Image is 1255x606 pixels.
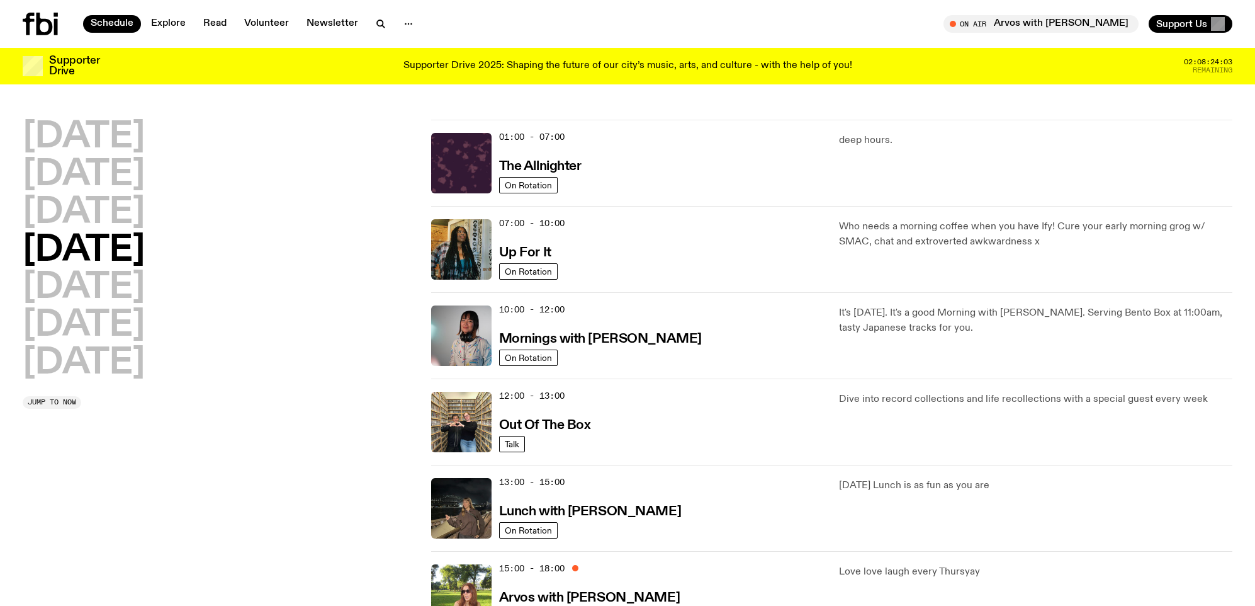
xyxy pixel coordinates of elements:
span: On Rotation [505,180,552,190]
button: [DATE] [23,195,145,231]
img: Izzy Page stands above looking down at Opera Bar. She poses in front of the Harbour Bridge in the... [431,478,492,539]
button: [DATE] [23,270,145,306]
h3: Up For It [499,246,551,260]
a: Read [196,15,234,33]
button: [DATE] [23,233,145,268]
span: Support Us [1156,18,1207,30]
img: Matt and Kate stand in the music library and make a heart shape with one hand each. [431,392,492,452]
h3: Arvos with [PERSON_NAME] [499,592,680,605]
h3: Out Of The Box [499,419,591,432]
p: [DATE] Lunch is as fun as you are [839,478,1232,493]
span: 15:00 - 18:00 [499,563,565,575]
a: Out Of The Box [499,416,591,432]
button: [DATE] [23,157,145,193]
span: Jump to now [28,399,76,406]
img: Kana Frazer is smiling at the camera with her head tilted slightly to her left. She wears big bla... [431,306,492,366]
h3: Mornings with [PERSON_NAME] [499,333,702,346]
a: Newsletter [299,15,366,33]
span: Talk [505,439,519,449]
span: On Rotation [505,353,552,362]
a: Mornings with [PERSON_NAME] [499,330,702,346]
a: On Rotation [499,177,558,193]
span: On Rotation [505,266,552,276]
a: On Rotation [499,350,558,366]
span: 13:00 - 15:00 [499,476,565,488]
span: 07:00 - 10:00 [499,217,565,229]
a: Up For It [499,244,551,260]
button: [DATE] [23,120,145,155]
span: On Rotation [505,525,552,535]
a: Arvos with [PERSON_NAME] [499,589,680,605]
a: Talk [499,436,525,452]
span: 01:00 - 07:00 [499,131,565,143]
img: Ify - a Brown Skin girl with black braided twists, looking up to the side with her tongue stickin... [431,219,492,280]
a: Schedule [83,15,141,33]
a: The Allnighter [499,157,582,173]
span: 12:00 - 13:00 [499,390,565,402]
p: Who needs a morning coffee when you have Ify! Cure your early morning grog w/ SMAC, chat and extr... [839,219,1232,249]
button: [DATE] [23,308,145,343]
a: Lunch with [PERSON_NAME] [499,503,681,518]
a: Explore [144,15,193,33]
p: Love love laugh every Thursyay [839,564,1232,580]
a: Volunteer [237,15,296,33]
button: [DATE] [23,346,145,381]
p: Supporter Drive 2025: Shaping the future of our city’s music, arts, and culture - with the help o... [403,60,852,72]
h3: The Allnighter [499,160,582,173]
p: It's [DATE]. It's a good Morning with [PERSON_NAME]. Serving Bento Box at 11:00am, tasty Japanese... [839,306,1232,336]
p: deep hours. [839,133,1232,148]
h3: Supporter Drive [49,55,99,77]
button: Support Us [1149,15,1232,33]
span: 10:00 - 12:00 [499,304,565,316]
h3: Lunch with [PERSON_NAME] [499,505,681,518]
button: On AirArvos with [PERSON_NAME] [943,15,1139,33]
p: Dive into record collections and life recollections with a special guest every week [839,392,1232,407]
a: On Rotation [499,522,558,539]
a: On Rotation [499,263,558,280]
span: Remaining [1193,67,1232,74]
span: 02:08:24:03 [1184,59,1232,66]
button: Jump to now [23,396,81,409]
